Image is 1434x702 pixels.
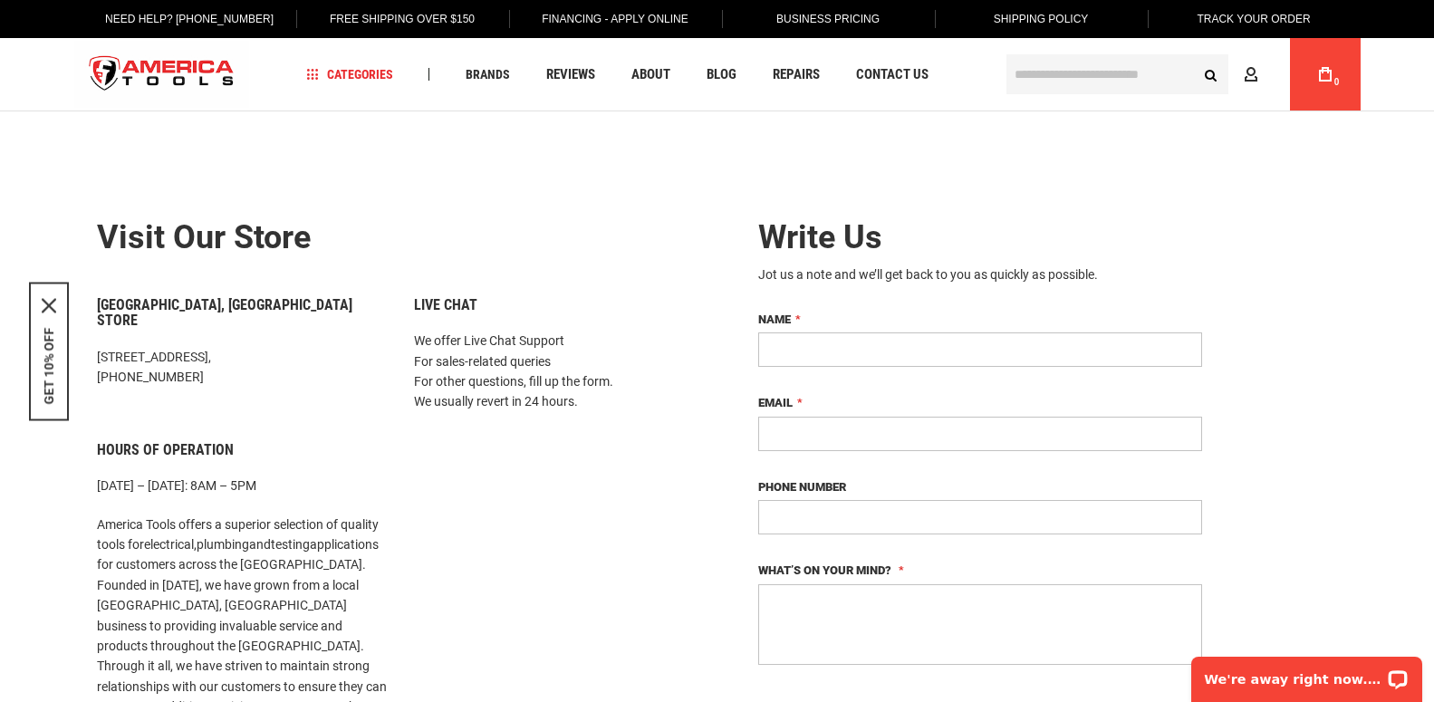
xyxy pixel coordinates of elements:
span: Phone Number [758,480,846,494]
span: Blog [707,68,736,82]
span: What’s on your mind? [758,563,891,577]
span: Email [758,396,793,409]
svg: close icon [42,298,56,313]
h6: [GEOGRAPHIC_DATA], [GEOGRAPHIC_DATA] Store [97,297,387,329]
p: [STREET_ADDRESS], [PHONE_NUMBER] [97,347,387,388]
button: Search [1194,57,1228,91]
h2: Visit our store [97,220,704,256]
span: Reviews [546,68,595,82]
span: Categories [306,68,393,81]
a: 0 [1308,38,1343,111]
span: Repairs [773,68,820,82]
span: Shipping Policy [994,13,1089,25]
span: About [631,68,670,82]
span: 0 [1334,77,1340,87]
button: GET 10% OFF [42,327,56,404]
span: Write Us [758,218,882,256]
p: [DATE] – [DATE]: 8AM – 5PM [97,476,387,495]
h6: Live Chat [414,297,704,313]
a: Brands [457,63,518,87]
span: Contact Us [856,68,929,82]
a: electrical [144,537,194,552]
a: About [623,63,679,87]
a: Repairs [765,63,828,87]
h6: Hours of Operation [97,442,387,458]
a: plumbing [197,537,249,552]
span: Name [758,313,791,326]
button: Close [42,298,56,313]
img: America Tools [74,41,250,109]
a: Reviews [538,63,603,87]
a: Contact Us [848,63,937,87]
div: Jot us a note and we’ll get back to you as quickly as possible. [758,265,1202,284]
span: Brands [466,68,510,81]
p: We offer Live Chat Support For sales-related queries For other questions, fill up the form. We us... [414,331,704,412]
a: store logo [74,41,250,109]
iframe: LiveChat chat widget [1179,645,1434,702]
a: Categories [298,63,401,87]
a: Blog [698,63,745,87]
a: testing [271,537,310,552]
